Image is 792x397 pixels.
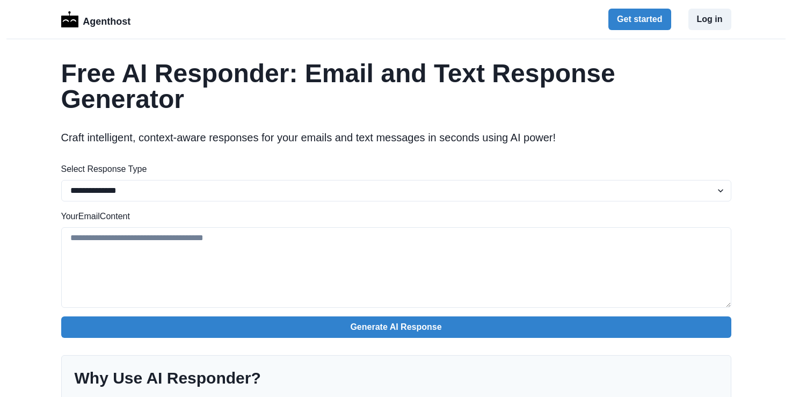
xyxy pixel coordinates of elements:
[83,10,130,29] p: Agenthost
[688,9,731,30] button: Log in
[61,10,131,29] a: LogoAgenthost
[61,316,731,338] button: Generate AI Response
[61,11,79,27] img: Logo
[75,369,718,388] h2: Why Use AI Responder?
[61,61,731,112] h1: Free AI Responder: Email and Text Response Generator
[61,210,725,223] label: Your Email Content
[608,9,671,30] button: Get started
[61,163,725,176] label: Select Response Type
[61,129,731,146] p: Craft intelligent, context-aware responses for your emails and text messages in seconds using AI ...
